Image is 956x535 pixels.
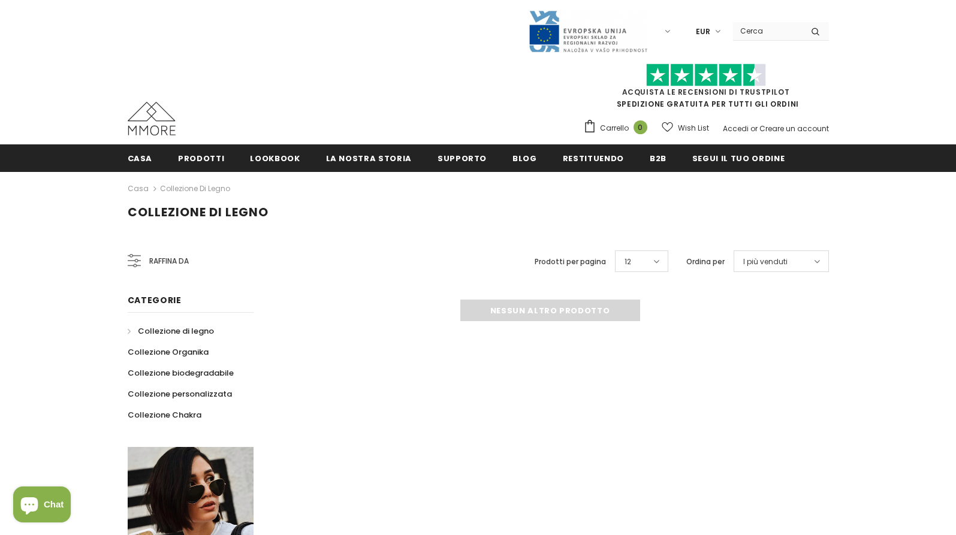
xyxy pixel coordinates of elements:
[733,22,802,40] input: Search Site
[250,144,300,171] a: Lookbook
[250,153,300,164] span: Lookbook
[759,123,829,134] a: Creare un account
[178,153,224,164] span: Prodotti
[128,182,149,196] a: Casa
[535,256,606,268] label: Prodotti per pagina
[128,404,201,425] a: Collezione Chakra
[128,153,153,164] span: Casa
[128,294,182,306] span: Categorie
[128,102,176,135] img: Casi MMORE
[128,388,232,400] span: Collezione personalizzata
[743,256,788,268] span: I più venduti
[583,69,829,109] span: SPEDIZIONE GRATUITA PER TUTTI GLI ORDINI
[686,256,725,268] label: Ordina per
[723,123,749,134] a: Accedi
[128,341,209,362] a: Collezione Organika
[583,119,653,137] a: Carrello 0
[622,87,790,97] a: Acquista le recensioni di TrustPilot
[650,153,667,164] span: B2B
[528,26,648,36] a: Javni Razpis
[128,144,153,171] a: Casa
[528,10,648,53] img: Javni Razpis
[438,153,487,164] span: supporto
[750,123,758,134] span: or
[563,153,624,164] span: Restituendo
[160,183,230,194] a: Collezione di legno
[634,120,647,134] span: 0
[128,367,234,379] span: Collezione biodegradabile
[692,153,785,164] span: Segui il tuo ordine
[563,144,624,171] a: Restituendo
[326,144,412,171] a: La nostra storia
[10,486,74,525] inbox-online-store-chat: Shopify online store chat
[326,153,412,164] span: La nostra storia
[128,204,269,220] span: Collezione di legno
[128,321,214,341] a: Collezione di legno
[662,117,709,138] a: Wish List
[138,325,214,337] span: Collezione di legno
[696,26,710,38] span: EUR
[149,255,189,268] span: Raffina da
[600,122,629,134] span: Carrello
[512,153,537,164] span: Blog
[650,144,667,171] a: B2B
[678,122,709,134] span: Wish List
[128,383,232,404] a: Collezione personalizzata
[438,144,487,171] a: supporto
[692,144,785,171] a: Segui il tuo ordine
[625,256,631,268] span: 12
[128,346,209,358] span: Collezione Organika
[178,144,224,171] a: Prodotti
[128,362,234,383] a: Collezione biodegradabile
[646,64,766,87] img: Fidati di Pilot Stars
[128,409,201,421] span: Collezione Chakra
[512,144,537,171] a: Blog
